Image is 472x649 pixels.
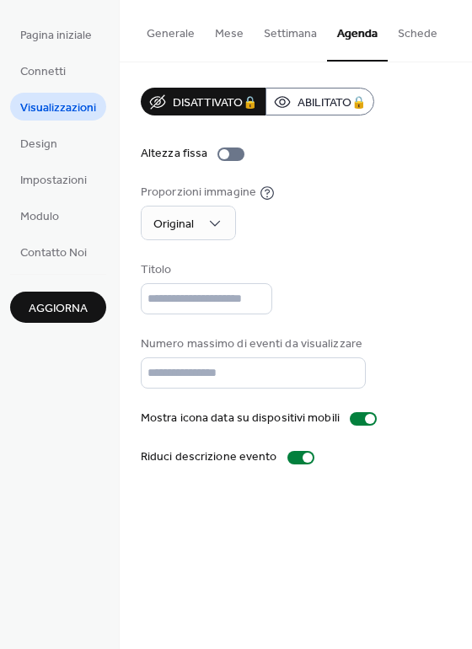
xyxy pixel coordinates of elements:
[10,238,97,265] a: Contatto Noi
[20,136,57,153] span: Design
[10,20,102,48] a: Pagina iniziale
[29,300,88,318] span: Aggiorna
[141,184,256,201] div: Proporzioni immagine
[10,165,97,193] a: Impostazioni
[10,93,106,121] a: Visualizzazioni
[20,208,59,226] span: Modulo
[10,201,69,229] a: Modulo
[141,145,207,163] div: Altezza fissa
[141,261,269,279] div: Titolo
[20,27,92,45] span: Pagina iniziale
[141,335,362,353] div: Numero massimo di eventi da visualizzare
[10,292,106,323] button: Aggiorna
[141,410,340,427] div: Mostra icona data su dispositivi mobili
[10,56,76,84] a: Connetti
[20,63,66,81] span: Connetti
[153,213,194,236] span: Original
[141,448,277,466] div: Riduci descrizione evento
[20,244,87,262] span: Contatto Noi
[20,99,96,117] span: Visualizzazioni
[20,172,87,190] span: Impostazioni
[10,129,67,157] a: Design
